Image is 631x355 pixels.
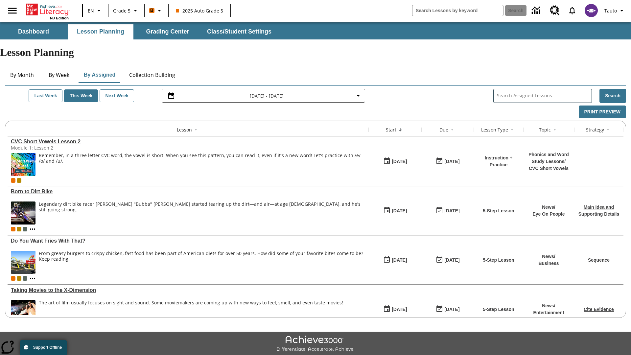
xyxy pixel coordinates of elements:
button: Open side menu [3,1,22,20]
button: Sort [551,126,559,134]
button: By Assigned [79,67,121,83]
span: Support Offline [33,345,62,350]
button: Last Week [29,89,62,102]
svg: Collapse Date Range Filter [354,92,362,100]
div: [DATE] [444,256,459,264]
button: Lesson Planning [68,24,133,39]
div: From greasy burgers to crispy chicken, fast food has been part of American diets for over 50 year... [39,251,365,274]
div: Strategy [586,127,604,133]
button: 08/18/25: Last day the lesson can be accessed [433,204,462,217]
p: Instruction + Practice [477,154,520,168]
button: Select a new avatar [581,2,602,19]
div: CVC Short Vowels Lesson 2 [11,139,365,145]
button: Grade: Grade 5, Select a grade [110,5,142,16]
button: By Month [5,67,39,83]
img: avatar image [585,4,598,17]
div: Start [386,127,396,133]
span: [DATE] - [DATE] [250,92,284,99]
button: Profile/Settings [602,5,628,16]
span: Remember, in a three letter CVC word, the vowel is short. When you see this pattern, you can read... [39,153,365,176]
button: By Week [42,67,75,83]
p: The art of film usually focuses on sight and sound. Some moviemakers are coming up with new ways ... [39,300,343,306]
div: Current Class [11,276,15,281]
img: Panel in front of the seats sprays water mist to the happy audience at a 4DX-equipped theater. [11,300,35,323]
p: Phonics and Word Study Lessons / [526,151,571,165]
button: 08/20/25: First time the lesson was available [381,155,409,168]
p: 5-Step Lesson [483,207,514,214]
p: News / [538,253,559,260]
a: CVC Short Vowels Lesson 2, Lessons [11,139,365,145]
input: Search Assigned Lessons [497,91,592,101]
div: Home [26,2,69,20]
p: 5-Step Lesson [483,257,514,264]
div: [DATE] [392,157,407,166]
button: Sort [448,126,456,134]
button: Print Preview [579,106,626,118]
button: Show more classes [29,225,36,233]
a: Resource Center, Will open in new tab [546,2,564,19]
button: Class/Student Settings [202,24,277,39]
button: Show more classes [29,274,36,282]
img: CVC Short Vowels Lesson 2. [11,153,35,176]
a: Born to Dirt Bike, Lessons [11,189,365,195]
p: Remember, in a three letter CVC word, the vowel is short. When you see this pattern, you can read... [39,153,365,164]
div: New 2025 class [17,227,21,231]
button: Boost Class color is orange. Change class color [147,5,166,16]
p: News / [532,204,565,211]
a: Data Center [528,2,546,20]
a: Home [26,3,69,16]
button: Sort [604,126,612,134]
span: Grade 5 [113,7,130,14]
div: Current Class [11,178,15,183]
span: Tauto [604,7,617,14]
span: OL 2025 Auto Grade 6 [23,276,27,281]
div: [DATE] [392,207,407,215]
button: Dashboard [1,24,66,39]
a: Main Idea and Supporting Details [578,204,619,217]
button: Search [599,89,626,103]
div: OL 2025 Auto Grade 6 [23,227,27,231]
span: B [150,6,153,14]
div: Legendary dirt bike racer [PERSON_NAME] "Bubba" [PERSON_NAME] started tearing up the dirt—and air... [39,201,365,213]
div: Lesson Type [481,127,508,133]
button: Next Week [100,89,134,102]
div: Legendary dirt bike racer James "Bubba" Stewart started tearing up the dirt—and air—at age 4, and... [39,201,365,225]
div: Topic [539,127,551,133]
span: 2025 Auto Grade 5 [176,7,223,14]
button: Select the date range menu item [165,92,362,100]
a: Notifications [564,2,581,19]
button: Collection Building [124,67,180,83]
span: NJ Edition [50,16,69,20]
button: This Week [64,89,98,102]
div: [DATE] [392,305,407,314]
p: News / [533,302,564,309]
button: Language: EN, Select a language [85,5,106,16]
a: Taking Movies to the X-Dimension, Lessons [11,287,365,293]
div: Current Class [11,227,15,231]
p: Business [538,260,559,267]
input: search field [412,5,503,16]
div: [DATE] [444,157,459,166]
span: New 2025 class [17,178,21,183]
span: The art of film usually focuses on sight and sound. Some moviemakers are coming up with new ways ... [39,300,343,323]
button: Sort [396,126,404,134]
button: 08/24/25: Last day the lesson can be accessed [433,303,462,316]
img: Motocross racer James Stewart flies through the air on his dirt bike. [11,201,35,225]
div: [DATE] [392,256,407,264]
p: CVC Short Vowels [526,165,571,172]
a: Sequence [588,257,610,263]
img: Achieve3000 Differentiate Accelerate Achieve [276,336,355,352]
div: Due [439,127,448,133]
div: Taking Movies to the X-Dimension [11,287,365,293]
div: Do You Want Fries With That? [11,238,365,244]
button: 08/18/25: First time the lesson was available [381,303,409,316]
div: From greasy burgers to crispy chicken, fast food has been part of American diets for over 50 year... [39,251,365,262]
button: 08/18/25: First time the lesson was available [381,204,409,217]
div: Born to Dirt Bike [11,189,365,195]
